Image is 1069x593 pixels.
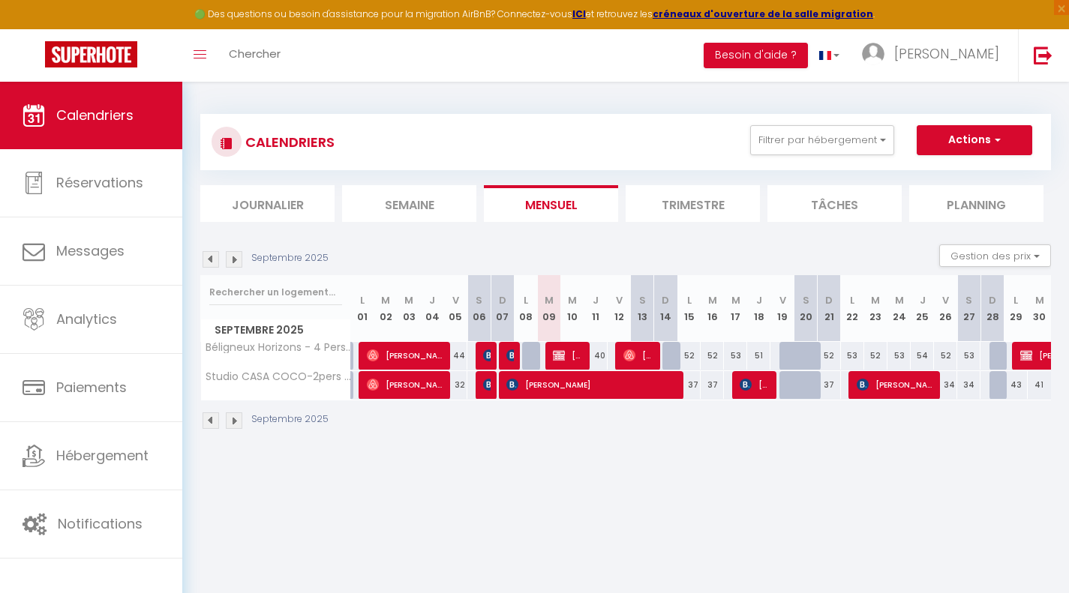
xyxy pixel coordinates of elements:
[545,293,554,307] abbr: M
[895,293,904,307] abbr: M
[553,341,584,370] span: [PERSON_NAME]
[56,446,149,465] span: Hébergement
[242,125,335,159] h3: CALENDRIERS
[491,275,514,342] th: 07
[965,293,972,307] abbr: S
[654,275,677,342] th: 14
[584,342,608,370] div: 40
[58,514,143,533] span: Notifications
[920,293,926,307] abbr: J
[887,275,911,342] th: 24
[1028,371,1051,399] div: 41
[200,185,335,222] li: Journalier
[1013,293,1018,307] abbr: L
[911,275,934,342] th: 25
[850,293,854,307] abbr: L
[818,275,841,342] th: 21
[404,293,413,307] abbr: M
[229,46,281,61] span: Chercher
[56,378,127,397] span: Paiements
[593,293,599,307] abbr: J
[483,370,491,399] span: [PERSON_NAME]
[934,275,957,342] th: 26
[825,293,833,307] abbr: D
[677,342,701,370] div: 52
[747,275,770,342] th: 18
[724,342,747,370] div: 53
[421,275,444,342] th: 04
[756,293,762,307] abbr: J
[957,371,980,399] div: 34
[351,275,374,342] th: 01
[794,275,818,342] th: 20
[560,275,584,342] th: 10
[818,342,841,370] div: 52
[818,371,841,399] div: 37
[429,293,435,307] abbr: J
[653,7,873,20] a: créneaux d'ouverture de la salle migration
[476,293,482,307] abbr: S
[537,275,560,342] th: 09
[701,275,724,342] th: 16
[677,275,701,342] th: 15
[56,241,125,260] span: Messages
[218,29,292,82] a: Chercher
[506,370,677,399] span: [PERSON_NAME]
[864,342,887,370] div: 52
[45,41,137,67] img: Super Booking
[857,370,934,399] span: [PERSON_NAME]
[444,342,467,370] div: 44
[342,185,476,222] li: Semaine
[452,293,459,307] abbr: V
[677,371,701,399] div: 37
[701,371,724,399] div: 37
[444,371,467,399] div: 32
[1004,371,1028,399] div: 43
[957,342,980,370] div: 53
[572,7,586,20] strong: ICI
[701,342,724,370] div: 52
[851,29,1018,82] a: ... [PERSON_NAME]
[803,293,809,307] abbr: S
[708,293,717,307] abbr: M
[631,275,654,342] th: 13
[662,293,669,307] abbr: D
[770,275,794,342] th: 19
[499,293,506,307] abbr: D
[909,185,1043,222] li: Planning
[767,185,902,222] li: Tâches
[367,370,444,399] span: [PERSON_NAME]
[444,275,467,342] th: 05
[374,275,398,342] th: 02
[862,43,884,65] img: ...
[934,371,957,399] div: 34
[251,251,329,265] p: Septembre 2025
[484,185,618,222] li: Mensuel
[841,342,864,370] div: 53
[398,275,421,342] th: 03
[917,125,1032,155] button: Actions
[203,371,353,382] span: Studio CASA COCO-2pers Béligneux
[911,342,934,370] div: 54
[894,44,999,63] span: [PERSON_NAME]
[514,275,537,342] th: 08
[942,293,949,307] abbr: V
[467,275,491,342] th: 06
[1004,275,1028,342] th: 29
[980,275,1004,342] th: 28
[201,319,350,341] span: Septembre 2025
[616,293,623,307] abbr: V
[731,293,740,307] abbr: M
[360,293,365,307] abbr: L
[1028,275,1051,342] th: 30
[209,279,342,306] input: Rechercher un logement...
[747,342,770,370] div: 51
[871,293,880,307] abbr: M
[203,342,353,353] span: Béligneux Horizons - 4 Personnes
[56,310,117,328] span: Analytics
[934,342,957,370] div: 52
[524,293,528,307] abbr: L
[989,293,996,307] abbr: D
[957,275,980,342] th: 27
